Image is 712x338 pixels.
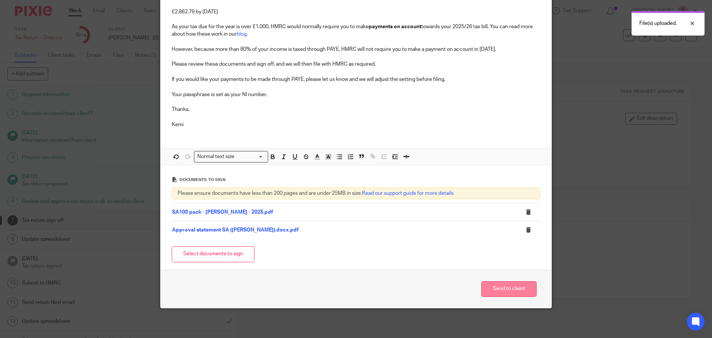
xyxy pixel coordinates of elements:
[172,106,540,113] p: Thanks,
[237,153,264,161] input: Search for option
[172,76,540,83] p: If you would like your payments to be made through PAYE, please let us know and we will adjust th...
[194,151,268,163] div: Search for option
[172,121,540,128] p: Kemi
[196,153,236,161] span: Normal text size
[172,210,273,215] a: SA100 pack - [PERSON_NAME] - 2025.pdf
[481,281,537,297] button: Send to client
[172,91,540,98] p: Your passphrase is set as your NI number.
[639,20,677,27] p: File(s) uploaded.
[172,246,254,262] button: Select documents to sign
[179,178,225,182] span: Documents to sign
[362,191,454,196] a: Read our support guide for more details
[172,227,299,233] a: Approval statement SA ([PERSON_NAME]).docx.pdf
[172,60,540,68] p: Please review these documents and sign off, and we will then file with HMRC as required.
[172,187,540,199] div: Please ensure documents have less than 200 pages and are under 25MB in size.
